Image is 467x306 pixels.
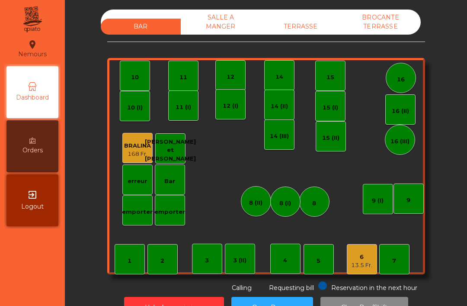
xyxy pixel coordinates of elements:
div: emporter [122,208,153,216]
span: Logout [21,202,44,211]
div: BRALINA [124,142,151,150]
div: 15 (I) [323,103,338,112]
span: Dashboard [16,93,49,102]
div: 6 [351,253,372,261]
div: 11 [179,73,187,82]
div: 15 (II) [322,134,339,142]
div: 2 [160,257,164,265]
div: 10 [131,73,139,82]
div: 13.5 Fr. [351,261,372,270]
div: emporter [154,208,185,216]
div: 1 [128,257,131,265]
div: 5 [317,257,320,265]
div: 11 (I) [176,103,191,112]
div: 8 (II) [249,199,262,207]
div: 168 Fr. [124,150,151,158]
span: Requesting bill [269,284,314,292]
div: TERRASSE [261,19,341,35]
span: Calling [232,284,252,292]
div: BAR [101,19,181,35]
img: qpiato [22,4,43,35]
div: 10 (I) [127,103,143,112]
div: 3 [205,256,209,265]
span: Reservation in the next hour [331,284,417,292]
div: 8 [312,199,316,208]
div: 16 (II) [392,107,409,116]
div: 14 (II) [271,102,288,111]
div: 3 (II) [233,256,246,265]
div: BROCANTE TERRASSE [341,10,421,35]
div: 9 (I) [372,196,384,205]
div: 14 [275,73,283,81]
span: Orders [22,146,43,155]
i: exit_to_app [27,190,38,200]
div: 7 [392,257,396,265]
div: 12 (I) [223,102,238,110]
div: 14 (III) [270,132,289,141]
div: erreur [128,177,147,186]
div: Bar [164,177,175,186]
div: 8 (I) [279,199,291,208]
div: [PERSON_NAME] et [PERSON_NAME] [145,138,196,163]
i: location_on [27,39,38,50]
div: 4 [283,256,287,265]
div: SALLE A MANGER [181,10,261,35]
div: Nemours [18,38,47,60]
div: 9 [406,196,410,205]
div: 12 [227,73,234,81]
div: 16 (III) [390,137,409,146]
div: 16 [397,75,405,84]
div: 15 [326,73,334,82]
